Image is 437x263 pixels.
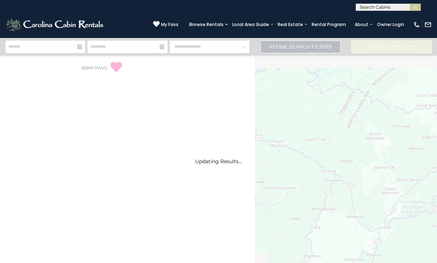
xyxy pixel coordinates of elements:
[373,20,408,30] a: Owner Login
[424,21,432,28] img: mail-regular-white.png
[413,21,420,28] img: phone-regular-white.png
[186,20,227,30] a: Browse Rentals
[274,20,307,30] a: Real Estate
[351,20,372,30] a: About
[161,21,178,28] span: My Favs
[153,21,178,28] a: My Favs
[308,20,350,30] a: Rental Program
[5,17,105,32] img: White-1-2.png
[229,20,273,30] a: Local Area Guide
